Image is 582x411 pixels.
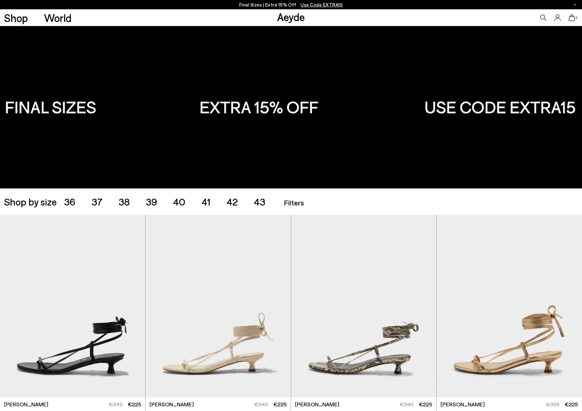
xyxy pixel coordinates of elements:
[4,12,28,23] a: Shop
[291,215,436,397] div: 1 / 6
[277,10,305,23] a: Aeyde
[254,401,268,408] span: €345
[145,215,291,397] div: 1 / 6
[145,215,291,397] a: Next slide Previous slide
[150,400,194,408] span: [PERSON_NAME]
[284,198,304,207] span: Filters
[109,401,123,408] span: €345
[546,401,559,408] span: €325
[273,401,287,408] span: €225
[291,215,436,397] img: Paige Leather Kitten-Heel Sandals
[295,400,339,408] span: [PERSON_NAME]
[254,196,265,207] span: 43
[239,1,343,9] p: Final Sizes | Extra 15% Off
[4,400,48,408] span: [PERSON_NAME]
[400,401,414,408] span: €345
[173,196,185,207] span: 40
[145,215,291,397] img: Paige Leather Kitten-Heel Sandals
[301,2,343,7] span: Navigate to /collections/ss25-final-sizes
[119,196,130,207] span: 38
[419,401,432,408] span: €225
[4,197,57,206] span: Shop by size
[291,215,436,397] a: Next slide Previous slide
[202,196,211,207] span: 41
[44,12,72,23] a: World
[92,196,102,207] span: 37
[227,196,238,207] span: 42
[575,16,578,20] span: 0
[128,401,141,408] span: €225
[436,215,582,397] img: Paige Leather Kitten-Heel Sandals
[569,14,575,21] a: 0
[565,401,578,408] span: €225
[441,400,485,408] span: [PERSON_NAME]
[146,196,157,207] span: 39
[64,196,76,207] span: 36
